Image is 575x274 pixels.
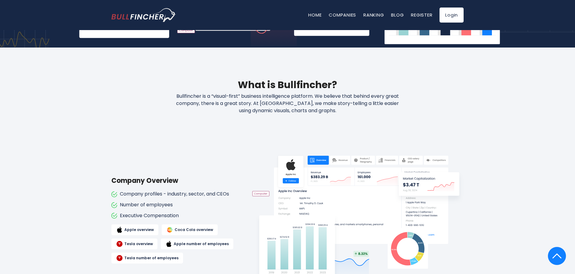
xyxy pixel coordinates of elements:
[111,239,157,249] a: Tesla overview
[111,224,158,235] a: Apple overview
[111,8,176,22] a: Go to homepage
[411,12,432,18] a: Register
[329,12,356,18] a: Companies
[440,8,464,23] a: Login
[391,12,404,18] a: Blog
[111,8,176,22] img: bullfincher logo
[363,12,384,18] a: Ranking
[111,202,240,208] li: Number of employees
[111,253,183,263] a: Tesla number of employees
[111,176,240,186] h3: Company Overview
[161,239,233,249] a: Apple number of employees
[308,12,322,18] a: Home
[162,224,218,235] a: Coca Cola overview
[111,213,240,219] li: Executive Compensation
[111,191,240,197] li: Company profiles - industry, sector, and CEOs
[159,93,416,114] p: Bullfincher is a “visual-first” business intelligence platform. We believe that behind every grea...
[111,78,464,92] h2: What is Bullfincher?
